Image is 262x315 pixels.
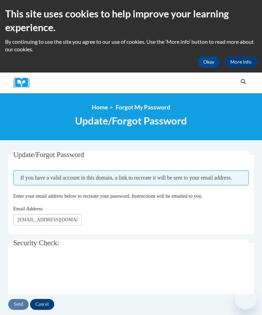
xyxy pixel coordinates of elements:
span: Update/Forgot Password [75,115,187,127]
span: Forgot My Password [116,104,170,111]
input: Cancel [30,299,54,310]
span: Enter your email address below to recreate your password. Instructions will be emailed to you. [13,193,203,199]
span: Email Address [13,206,43,211]
button: Okay [198,56,220,67]
a: Home [92,104,108,111]
span: If you have a valid account in this domain, a link to recreate it will be sent to your email addr... [13,170,249,185]
span: Security Check: [13,239,59,247]
p: By continuing to use the site you agree to our use of cookies. Use the ‘More info’ button to read... [5,38,257,53]
span: Update/Forgot Password [13,150,84,159]
a: More Info [225,56,257,67]
a: Cox Campus [14,78,34,88]
iframe: Button to launch messaging window [235,288,257,310]
button: Search [238,78,248,86]
img: Logo brand [14,78,34,88]
h2: This site uses cookies to help improve your learning experience. [5,7,257,35]
iframe: reCAPTCHA [13,259,117,286]
input: Email [13,214,82,226]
